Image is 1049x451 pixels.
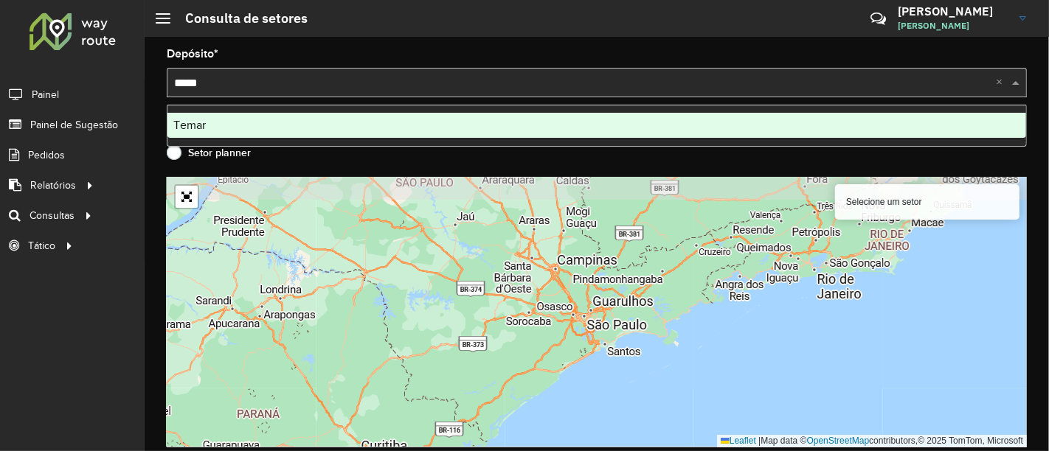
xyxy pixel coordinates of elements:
a: OpenStreetMap [807,436,870,446]
span: Temar [173,119,206,131]
span: | [758,436,761,446]
a: Abrir mapa em tela cheia [176,186,198,208]
span: Painel [32,87,59,102]
span: Consultas [30,208,75,223]
label: Setor planner [167,145,251,160]
label: Depósito [167,45,218,63]
ng-dropdown-panel: Options list [167,105,1027,147]
span: Relatórios [30,178,76,193]
a: Leaflet [721,436,756,446]
span: Pedidos [28,147,65,163]
div: Selecione um setor [835,184,1019,220]
span: Tático [28,238,55,254]
span: Painel de Sugestão [30,117,118,133]
h3: [PERSON_NAME] [898,4,1008,18]
span: [PERSON_NAME] [898,19,1008,32]
div: Map data © contributors,© 2025 TomTom, Microsoft [717,435,1027,447]
h2: Consulta de setores [170,10,308,27]
span: Clear all [996,74,1008,91]
a: Contato Rápido [862,3,894,35]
